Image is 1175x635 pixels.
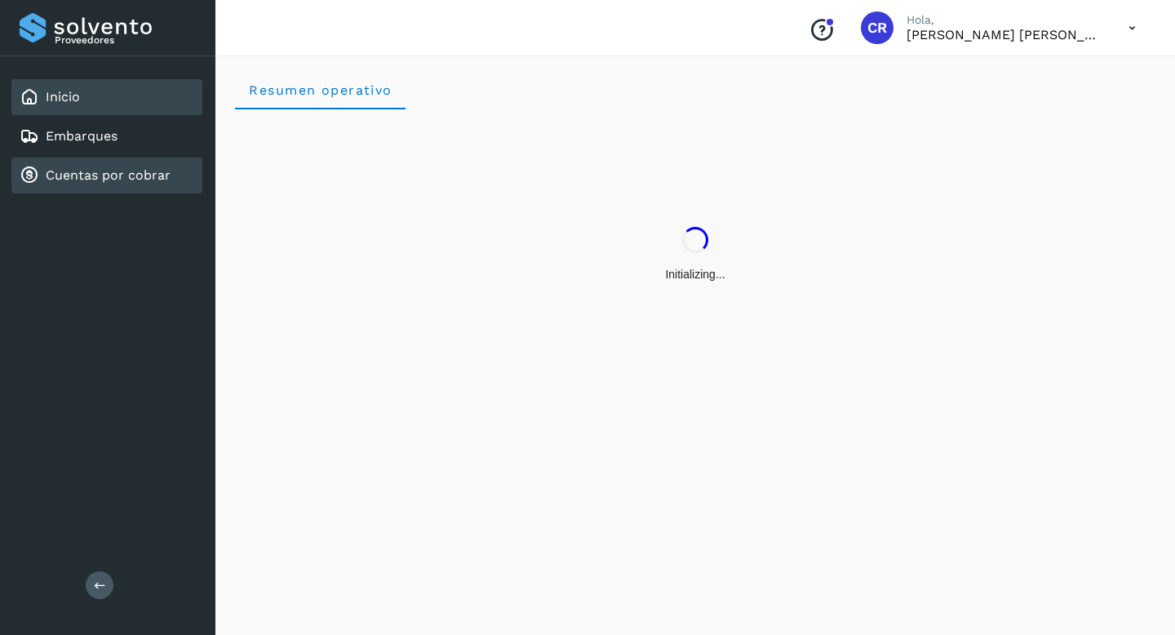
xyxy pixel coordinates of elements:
a: Inicio [46,89,80,104]
p: CARLOS RODOLFO BELLI PEDRAZA [907,27,1102,42]
p: Hola, [907,13,1102,27]
div: Inicio [11,79,202,115]
a: Cuentas por cobrar [46,167,171,183]
div: Embarques [11,118,202,154]
p: Proveedores [55,34,196,46]
span: Resumen operativo [248,82,392,98]
div: Cuentas por cobrar [11,158,202,193]
a: Embarques [46,128,117,144]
